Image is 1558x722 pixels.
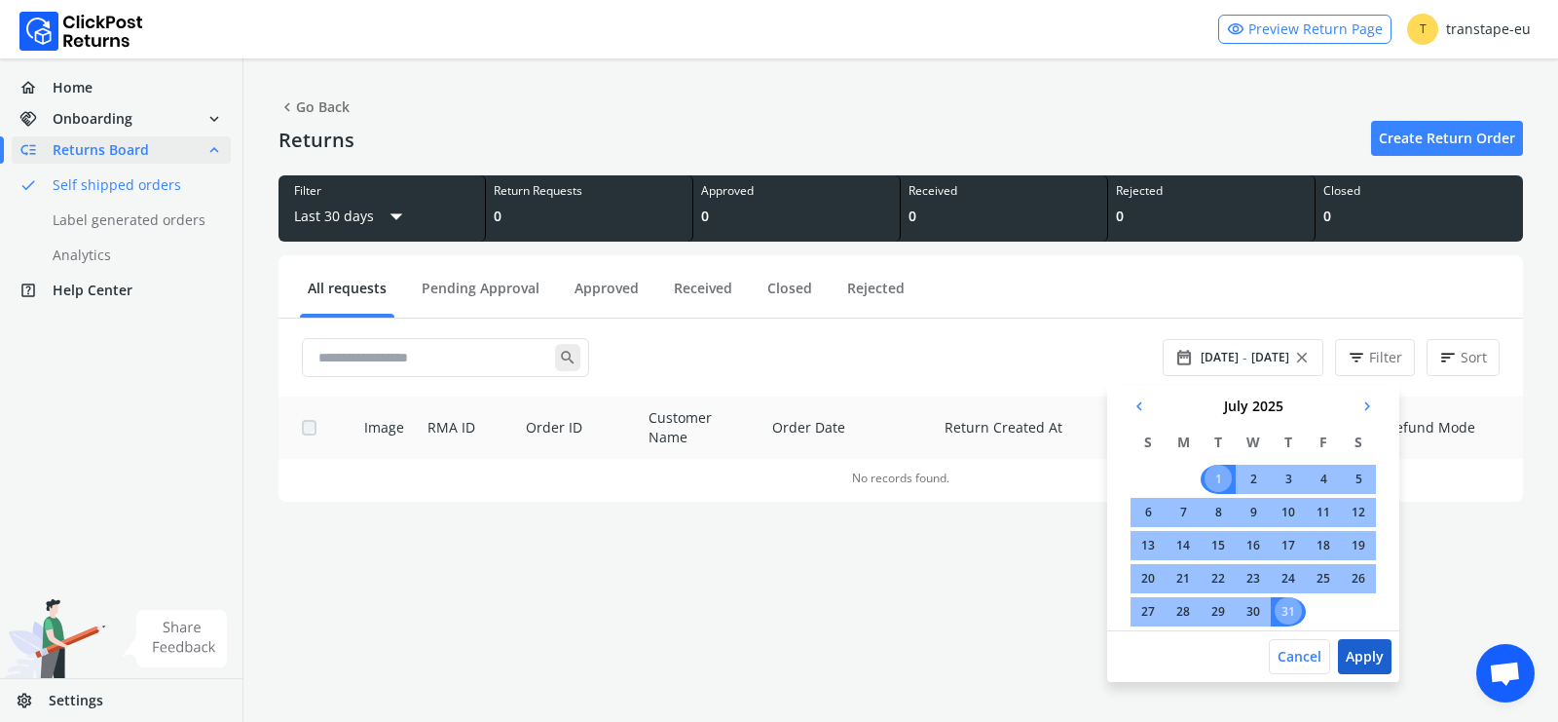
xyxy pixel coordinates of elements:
span: done [19,171,37,199]
span: date_range [1175,344,1193,371]
span: arrow_drop_down [382,199,411,234]
span: chevron_left [278,94,296,121]
span: filter_list [1348,344,1365,371]
span: Help Center [53,281,132,300]
span: home [19,74,53,101]
a: All requests [300,279,394,313]
td: 13 [1131,531,1166,560]
a: Approved [567,279,647,313]
td: 26 [1341,564,1376,593]
td: No records found. [278,459,1523,494]
td: 18 [1306,531,1341,560]
div: 0 [909,207,1099,226]
a: Label generated orders [12,207,254,234]
span: help_center [19,277,53,304]
th: T [1201,428,1236,457]
div: Return Requests [494,183,685,199]
td: 14 [1166,531,1201,560]
button: Cancel [1269,639,1330,674]
span: low_priority [19,136,53,164]
span: [DATE] [1201,350,1239,365]
div: 0 [701,207,892,226]
div: Filter [294,183,469,199]
span: visibility [1227,16,1244,43]
span: Filter [1369,348,1402,367]
th: Image [341,397,416,459]
td: 15 [1201,531,1236,560]
span: T [1407,14,1438,45]
td: 4 [1306,465,1341,494]
td: 19 [1341,531,1376,560]
td: 7 [1166,498,1201,527]
span: chevron_right [1358,393,1376,420]
th: Customer Name [637,397,760,459]
td: 5 [1341,465,1376,494]
td: 9 [1236,498,1271,527]
span: sort [1439,344,1457,371]
td: 27 [1131,597,1166,627]
th: Order ID [514,397,637,459]
span: settings [16,687,49,714]
a: homeHome [12,74,231,101]
span: Home [53,78,93,97]
div: Closed [1323,183,1515,199]
span: [DATE] [1251,350,1289,365]
td: 12 [1341,498,1376,527]
td: 8 [1201,498,1236,527]
span: close [1293,344,1311,371]
span: expand_more [205,105,223,133]
div: 0 [1323,207,1515,226]
td: 1 [1201,465,1236,494]
td: 3 [1271,465,1306,494]
td: 25 [1306,564,1341,593]
td: 21 [1166,564,1201,593]
span: - [1243,348,1247,367]
td: 20 [1131,564,1166,593]
td: 31 [1271,597,1306,627]
td: 6 [1131,498,1166,527]
th: W [1236,428,1271,457]
th: Refund Mode [1375,397,1523,459]
td: 24 [1271,564,1306,593]
td: 22 [1201,564,1236,593]
h4: Returns [278,129,354,152]
td: 23 [1236,564,1271,593]
img: share feedback [122,610,228,667]
span: Onboarding [53,109,132,129]
button: Last 30 daysarrow_drop_down [294,199,411,234]
th: S [1341,428,1376,457]
div: 0 [1116,207,1307,226]
td: 30 [1236,597,1271,627]
div: transtape-eu [1407,14,1531,45]
th: Order Date [760,397,932,459]
th: T [1271,428,1306,457]
button: sortSort [1427,339,1500,376]
a: visibilityPreview Return Page [1218,15,1391,44]
span: handshake [19,105,53,133]
td: 11 [1306,498,1341,527]
th: RMA ID [416,397,514,459]
a: doneSelf shipped orders [12,171,254,199]
a: Rejected [839,279,912,313]
td: 29 [1201,597,1236,627]
span: search [555,344,580,371]
a: Create Return Order [1371,121,1523,156]
th: F [1306,428,1341,457]
a: Received [666,279,740,313]
a: Open chat [1476,644,1535,703]
td: 28 [1166,597,1201,627]
a: Analytics [12,242,254,269]
td: 17 [1271,531,1306,560]
span: expand_less [205,136,223,164]
div: Approved [701,183,892,199]
div: Received [909,183,1099,199]
span: Settings [49,691,103,710]
button: Apply [1338,639,1391,674]
span: July 2025 [1224,397,1283,416]
th: S [1131,428,1166,457]
th: Return Created At [933,397,1130,459]
span: Go Back [278,94,350,121]
a: help_centerHelp Center [12,277,231,304]
th: M [1166,428,1201,457]
img: Logo [19,12,143,51]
